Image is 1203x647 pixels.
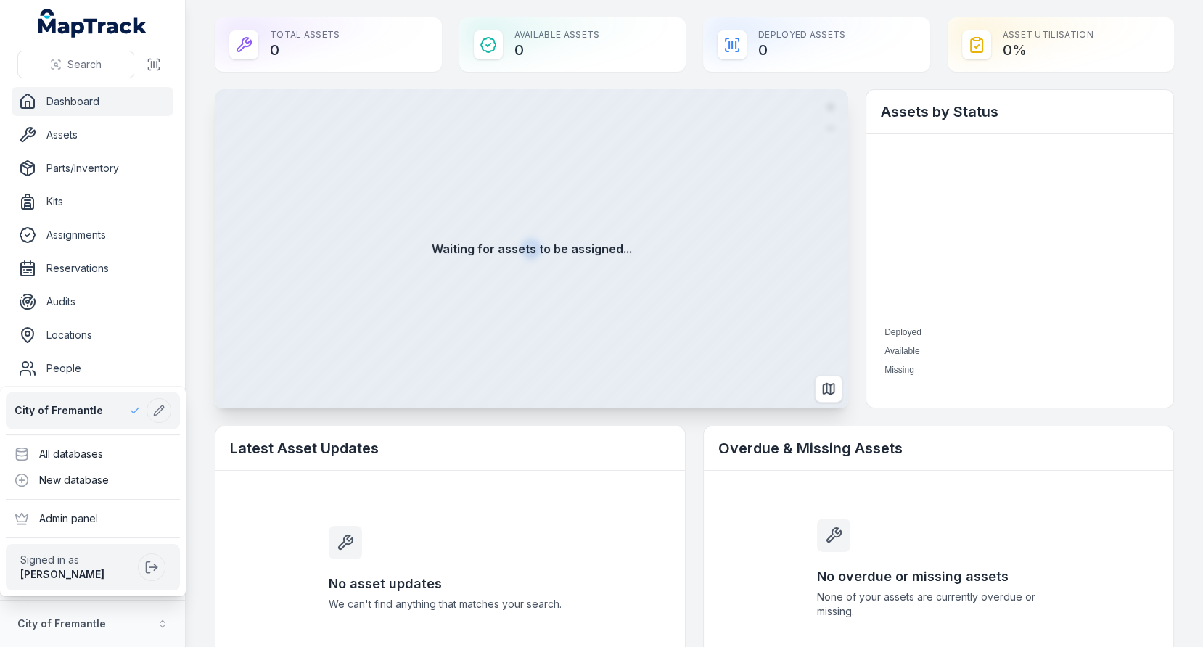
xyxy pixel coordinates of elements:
div: All databases [6,441,180,467]
div: Admin panel [6,506,180,532]
span: Signed in as [20,553,132,567]
span: City of Fremantle [15,403,103,418]
div: New database [6,467,180,493]
strong: [PERSON_NAME] [20,568,104,580]
strong: City of Fremantle [17,617,106,630]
